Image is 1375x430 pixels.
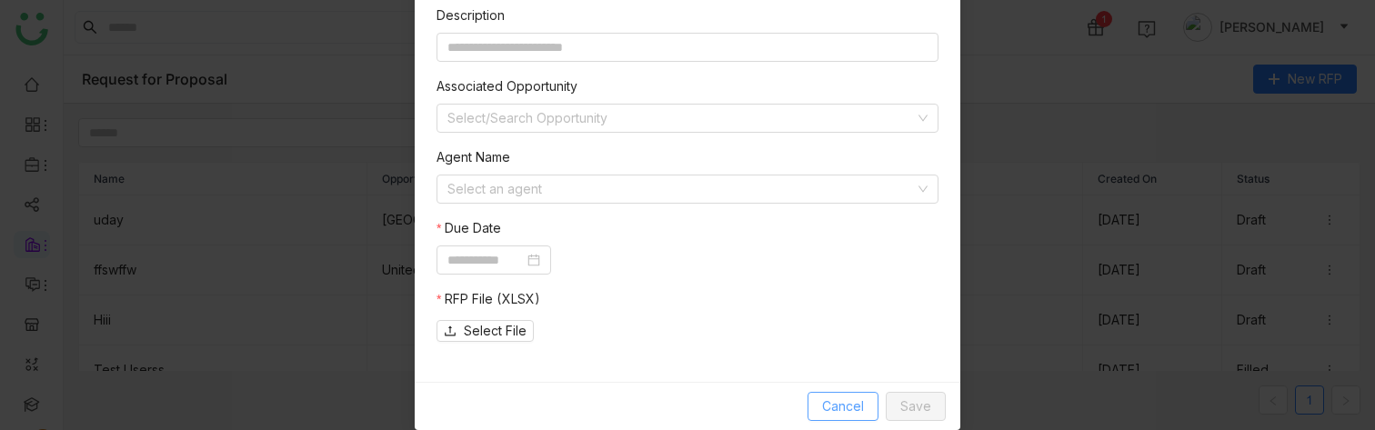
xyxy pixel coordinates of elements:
button: Cancel [808,392,878,421]
label: Due Date [437,218,501,238]
label: Agent Name [437,147,510,167]
button: Select File [437,320,534,342]
label: Associated Opportunity [437,76,577,96]
span: Select File [464,321,527,341]
label: RFP File (XLSX) [437,289,540,309]
button: Save [886,392,946,421]
label: Description [437,5,505,25]
span: Cancel [822,396,864,416]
